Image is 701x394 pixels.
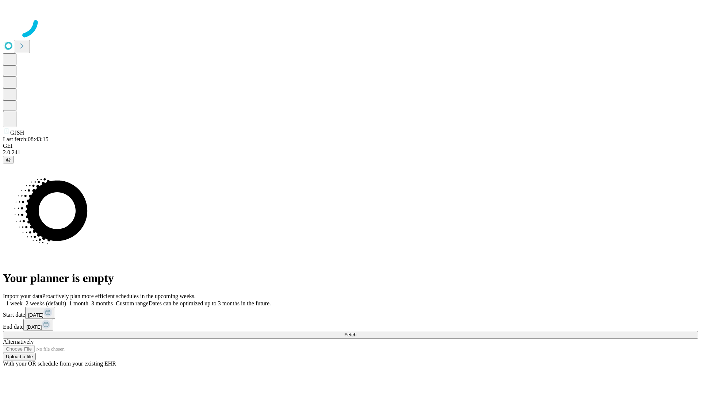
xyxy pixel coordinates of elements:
[3,271,698,285] h1: Your planner is empty
[3,339,34,345] span: Alternatively
[23,319,53,331] button: [DATE]
[3,293,42,299] span: Import your data
[91,300,113,306] span: 3 months
[3,353,36,360] button: Upload a file
[344,332,356,337] span: Fetch
[3,143,698,149] div: GEI
[116,300,148,306] span: Custom range
[69,300,88,306] span: 1 month
[26,324,42,330] span: [DATE]
[3,156,14,163] button: @
[6,300,23,306] span: 1 week
[3,307,698,319] div: Start date
[3,136,49,142] span: Last fetch: 08:43:15
[26,300,66,306] span: 2 weeks (default)
[149,300,271,306] span: Dates can be optimized up to 3 months in the future.
[28,312,43,318] span: [DATE]
[25,307,55,319] button: [DATE]
[42,293,196,299] span: Proactively plan more efficient schedules in the upcoming weeks.
[10,130,24,136] span: GJSH
[3,149,698,156] div: 2.0.241
[6,157,11,162] span: @
[3,331,698,339] button: Fetch
[3,360,116,367] span: With your OR schedule from your existing EHR
[3,319,698,331] div: End date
